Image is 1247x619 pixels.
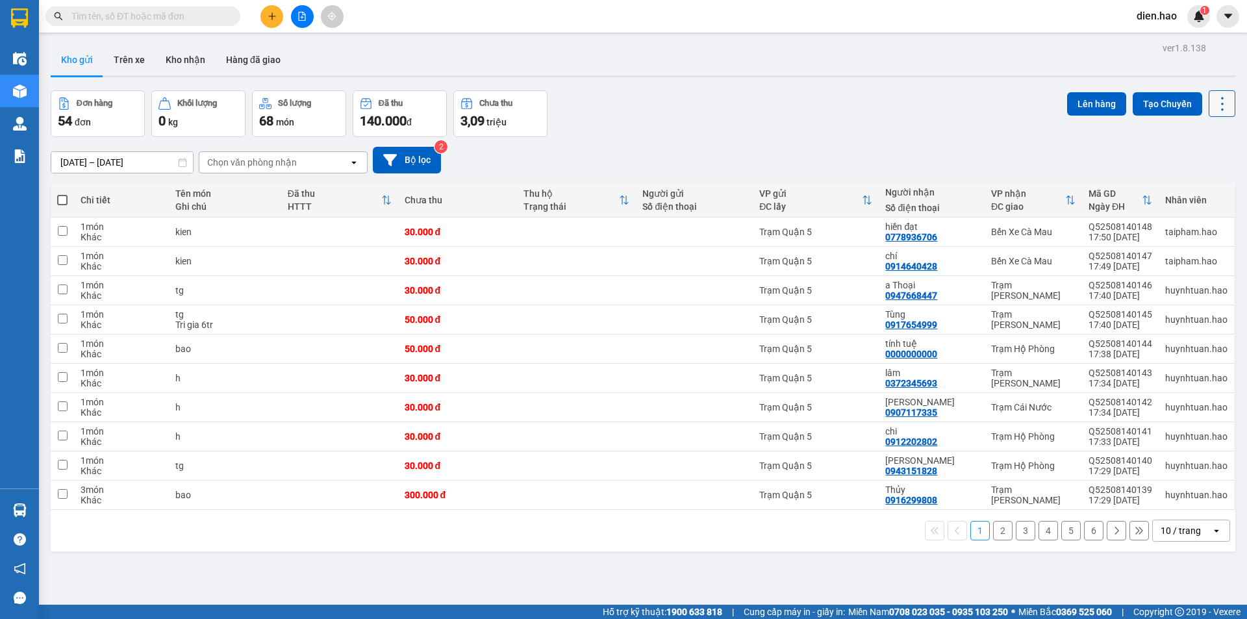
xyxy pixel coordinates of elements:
[175,373,275,383] div: h
[51,44,103,75] button: Kho gửi
[81,426,162,436] div: 1 món
[1089,280,1152,290] div: Q52508140146
[517,183,636,218] th: Toggle SortBy
[759,490,872,500] div: Trạm Quận 5
[175,344,275,354] div: bao
[1089,201,1142,212] div: Ngày ĐH
[103,44,155,75] button: Trên xe
[51,90,145,137] button: Đơn hàng54đơn
[435,140,447,153] sup: 2
[991,368,1076,388] div: Trạm [PERSON_NAME]
[81,290,162,301] div: Khác
[885,397,978,407] div: trần văn doanh
[405,373,510,383] div: 30.000 đ
[991,227,1076,237] div: Bến Xe Cà Mau
[1165,195,1228,205] div: Nhân viên
[297,12,307,21] span: file-add
[991,431,1076,442] div: Trạm Hộ Phòng
[353,90,447,137] button: Đã thu140.000đ
[327,12,336,21] span: aim
[759,256,872,266] div: Trạm Quận 5
[151,90,246,137] button: Khối lượng0kg
[175,285,275,296] div: tg
[1163,41,1206,55] div: ver 1.8.138
[81,195,162,205] div: Chi tiết
[405,490,510,500] div: 300.000 đ
[1089,188,1142,199] div: Mã GD
[759,227,872,237] div: Trạm Quận 5
[885,455,978,466] div: Vương
[405,285,510,296] div: 30.000 đ
[1089,290,1152,301] div: 17:40 [DATE]
[1165,490,1228,500] div: huynhtuan.hao
[13,52,27,66] img: warehouse-icon
[291,5,314,28] button: file-add
[54,12,63,21] span: search
[260,5,283,28] button: plus
[460,113,485,129] span: 3,09
[1165,461,1228,471] div: huynhtuan.hao
[276,117,294,127] span: món
[885,187,978,197] div: Người nhận
[1089,368,1152,378] div: Q52508140143
[81,368,162,378] div: 1 món
[985,183,1082,218] th: Toggle SortBy
[991,309,1076,330] div: Trạm [PERSON_NAME]
[321,5,344,28] button: aim
[175,201,275,212] div: Ghi chú
[523,201,619,212] div: Trạng thái
[1175,607,1184,616] span: copyright
[1011,609,1015,614] span: ⚪️
[81,397,162,407] div: 1 món
[1165,285,1228,296] div: huynhtuan.hao
[1089,320,1152,330] div: 17:40 [DATE]
[1089,261,1152,272] div: 17:49 [DATE]
[1082,183,1159,218] th: Toggle SortBy
[75,117,91,127] span: đơn
[991,344,1076,354] div: Trạm Hộ Phòng
[744,605,845,619] span: Cung cấp máy in - giấy in:
[1133,92,1202,116] button: Tạo Chuyến
[1216,5,1239,28] button: caret-down
[453,90,548,137] button: Chưa thu3,09 triệu
[175,227,275,237] div: kien
[1089,378,1152,388] div: 17:34 [DATE]
[207,156,297,169] div: Chọn văn phòng nhận
[1193,10,1205,22] img: icon-new-feature
[1067,92,1126,116] button: Lên hàng
[885,280,978,290] div: a Thoại
[885,338,978,349] div: tính tuệ
[1089,397,1152,407] div: Q52508140142
[885,378,937,388] div: 0372345693
[81,261,162,272] div: Khác
[177,99,217,108] div: Khối lượng
[11,8,28,28] img: logo-vxr
[1202,6,1207,15] span: 1
[759,201,862,212] div: ĐC lấy
[1089,495,1152,505] div: 17:29 [DATE]
[991,280,1076,301] div: Trạm [PERSON_NAME]
[405,344,510,354] div: 50.000 đ
[759,402,872,412] div: Trạm Quận 5
[175,320,275,330] div: Tri gia 6tr
[71,9,225,23] input: Tìm tên, số ĐT hoặc mã đơn
[13,84,27,98] img: warehouse-icon
[991,201,1065,212] div: ĐC giao
[885,320,937,330] div: 0917654999
[1089,251,1152,261] div: Q52508140147
[81,232,162,242] div: Khác
[885,309,978,320] div: Tùng
[1039,521,1058,540] button: 4
[1165,227,1228,237] div: taipham.hao
[51,152,193,173] input: Select a date range.
[759,431,872,442] div: Trạm Quận 5
[885,349,937,359] div: 0000000000
[1165,256,1228,266] div: taipham.hao
[1200,6,1209,15] sup: 1
[81,349,162,359] div: Khác
[1222,10,1234,22] span: caret-down
[1165,344,1228,354] div: huynhtuan.hao
[252,90,346,137] button: Số lượng68món
[175,461,275,471] div: tg
[14,562,26,575] span: notification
